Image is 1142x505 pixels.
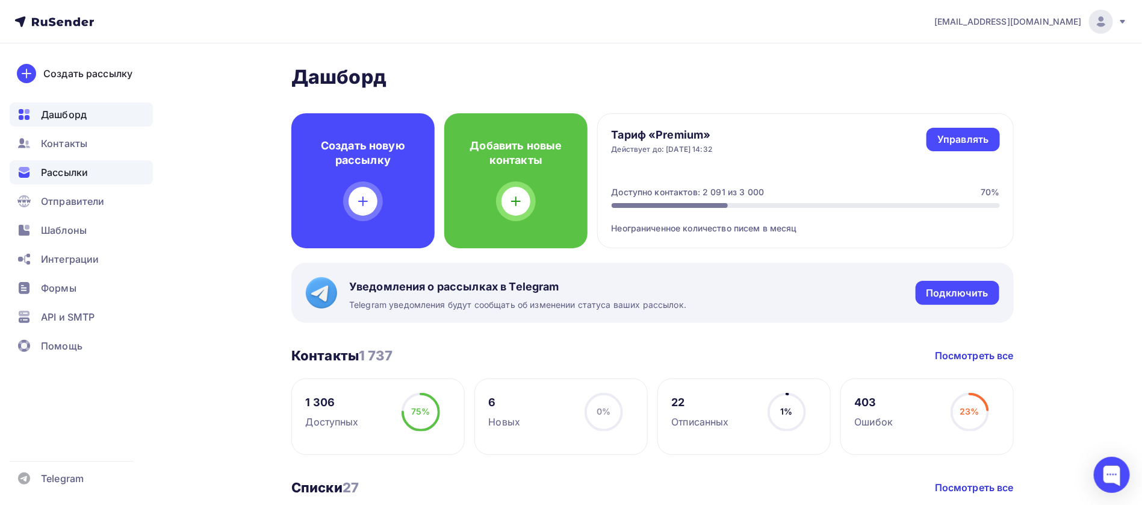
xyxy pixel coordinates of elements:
a: Дашборд [10,102,153,127]
span: Telegram [41,471,84,486]
span: [EMAIL_ADDRESS][DOMAIN_NAME] [934,16,1082,28]
span: Отправители [41,194,105,209]
div: Неограниченное количество писем в месяц [612,208,1000,234]
div: 22 [672,395,729,410]
h4: Создать новую рассылку [311,139,415,168]
span: 1 737 [359,348,393,363]
a: Шаблоны [10,218,153,242]
span: Рассылки [41,165,88,180]
span: Интеграции [41,252,99,266]
span: API и SMTP [41,310,95,324]
a: Посмотреть все [935,348,1014,363]
h2: Дашборд [291,65,1014,89]
span: 75% [411,406,430,416]
div: Новых [489,415,521,429]
div: Отписанных [672,415,729,429]
h4: Тариф «Premium» [612,128,713,142]
span: Контакты [41,136,87,151]
div: 70% [981,186,999,198]
div: Доступных [306,415,359,429]
span: Telegram уведомления будут сообщать об изменении статуса ваших рассылок. [349,299,686,311]
h3: Контакты [291,347,393,364]
span: 0% [597,406,610,416]
span: Уведомления о рассылках в Telegram [349,280,686,294]
div: Подключить [926,286,988,300]
span: Шаблоны [41,223,87,237]
span: Помощь [41,339,82,353]
span: 27 [343,480,359,495]
span: Формы [41,281,76,295]
a: Формы [10,276,153,300]
span: 23% [960,406,979,416]
span: 1% [780,406,792,416]
div: Доступно контактов: 2 091 из 3 000 [612,186,765,198]
a: Отправители [10,189,153,213]
h3: Списки [291,479,359,496]
div: 403 [855,395,893,410]
div: Создать рассылку [43,66,132,81]
div: Ошибок [855,415,893,429]
a: Контакты [10,131,153,155]
div: 1 306 [306,395,359,410]
a: Рассылки [10,160,153,184]
a: [EMAIL_ADDRESS][DOMAIN_NAME] [934,10,1128,34]
span: Дашборд [41,107,87,122]
h4: Добавить новые контакты [464,139,568,168]
a: Посмотреть все [935,480,1014,495]
div: 6 [489,395,521,410]
div: Управлять [937,133,988,146]
div: Действует до: [DATE] 14:32 [612,145,713,154]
